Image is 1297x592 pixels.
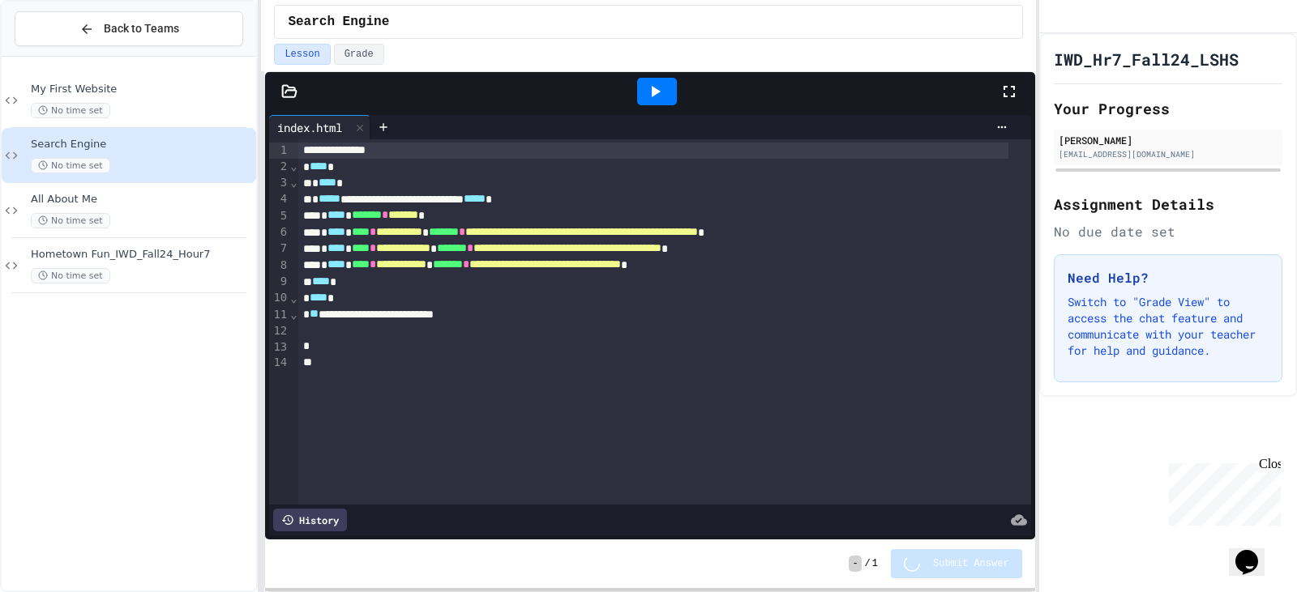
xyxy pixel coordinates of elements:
span: Back to Teams [104,20,179,37]
span: Fold line [289,160,297,172]
span: Fold line [289,292,297,305]
span: Search Engine [288,12,389,32]
div: 7 [269,241,289,257]
div: 9 [269,274,289,290]
div: 11 [269,307,289,323]
div: No due date set [1054,222,1282,241]
span: My First Website [31,83,253,96]
h3: Need Help? [1068,268,1269,287]
div: 14 [269,355,289,371]
span: 1 [872,557,878,570]
div: 12 [269,323,289,339]
div: index.html [269,119,350,136]
div: 13 [269,339,289,356]
div: Chat with us now!Close [6,6,112,103]
div: 10 [269,290,289,306]
span: - [849,556,861,572]
span: No time set [31,158,110,173]
h2: Your Progress [1054,97,1282,120]
div: 6 [269,224,289,241]
div: [PERSON_NAME] [1059,133,1278,147]
button: Grade [334,44,384,65]
span: Search Engine [31,138,253,151]
span: Hometown Fun_IWD_Fall24_Hour7 [31,248,253,262]
iframe: chat widget [1229,527,1281,576]
h2: Assignment Details [1054,193,1282,215]
div: [EMAIL_ADDRESS][DOMAIN_NAME] [1059,148,1278,160]
span: Submit Answer [933,557,1009,570]
div: 4 [269,191,289,207]
div: 1 [269,143,289,159]
button: Lesson [274,44,330,65]
span: No time set [31,103,110,118]
div: 3 [269,175,289,191]
span: Fold line [289,308,297,321]
div: 2 [269,159,289,175]
h1: IWD_Hr7_Fall24_LSHS [1054,48,1239,70]
span: No time set [31,268,110,283]
span: No time set [31,213,110,228]
p: Switch to "Grade View" to access the chat feature and communicate with your teacher for help and ... [1068,294,1269,359]
div: History [273,509,347,531]
iframe: chat widget [1162,457,1281,526]
span: / [865,557,871,570]
div: 5 [269,208,289,224]
div: 8 [269,258,289,274]
span: All About Me [31,193,253,207]
span: Fold line [289,176,297,189]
